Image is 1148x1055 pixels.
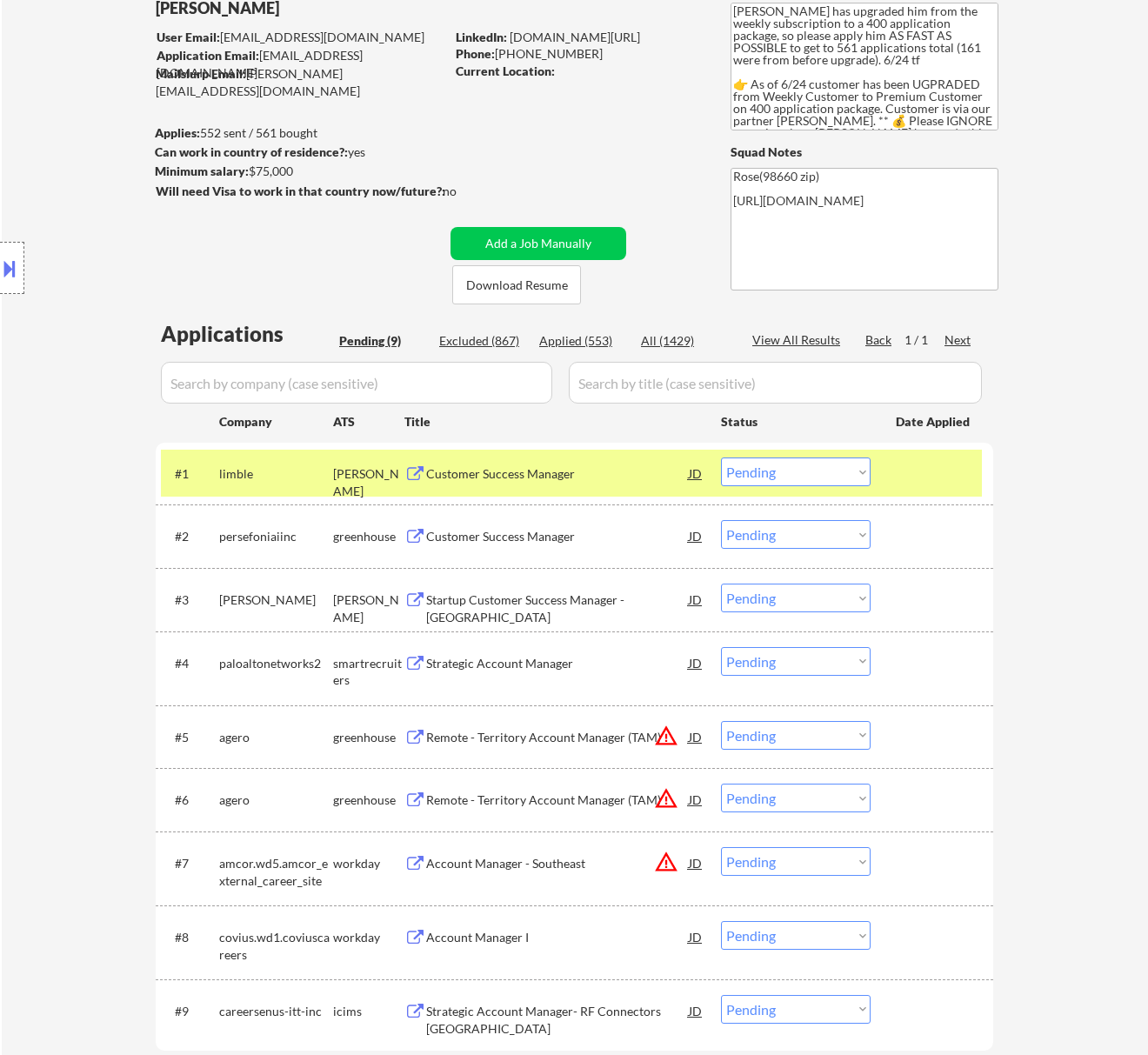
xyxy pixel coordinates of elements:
[654,724,678,748] button: warning_amber
[333,413,404,431] div: ATS
[456,30,507,44] strong: LinkedIn:
[333,855,404,872] div: workday
[426,528,689,545] div: Customer Success Manager
[219,465,333,483] div: limble
[157,47,444,81] div: [EMAIL_ADDRESS][DOMAIN_NAME]
[687,721,704,752] div: JD
[904,331,944,349] div: 1 / 1
[175,855,205,872] div: #7
[687,847,704,878] div: JD
[175,791,205,809] div: #6
[731,144,998,161] div: Squad Notes
[219,591,333,609] div: [PERSON_NAME]
[896,413,972,431] div: Date Applied
[333,929,404,946] div: workday
[333,591,404,625] div: [PERSON_NAME]
[426,729,689,746] div: Remote - Territory Account Manager (TAM)
[219,929,333,963] div: covius.wd1.coviuscareers
[944,331,972,349] div: Next
[539,332,626,350] div: Applied (553)
[175,929,205,946] div: #8
[654,850,678,874] button: warning_amber
[451,227,626,260] button: Add a Job Manually
[687,784,704,815] div: JD
[439,332,526,350] div: Excluded (867)
[333,465,404,499] div: [PERSON_NAME]
[333,1003,404,1020] div: icims
[333,791,404,809] div: greenhouse
[426,655,689,672] div: Strategic Account Manager
[641,332,728,350] div: All (1429)
[404,413,704,431] div: Title
[219,655,333,672] div: paloaltonetworks2
[865,331,893,349] div: Back
[687,995,704,1026] div: JD
[456,63,555,78] strong: Current Location:
[333,729,404,746] div: greenhouse
[175,729,205,746] div: #5
[219,1003,333,1020] div: careersenus-itt-inc
[569,362,982,404] input: Search by title (case sensitive)
[426,465,689,483] div: Customer Success Manager
[175,465,205,483] div: #1
[687,457,704,489] div: JD
[157,48,259,63] strong: Application Email:
[157,29,444,46] div: [EMAIL_ADDRESS][DOMAIN_NAME]
[426,791,689,809] div: Remote - Territory Account Manager (TAM)
[687,520,704,551] div: JD
[333,655,404,689] div: smartrecruiters
[339,332,426,350] div: Pending (9)
[456,45,702,63] div: [PHONE_NUMBER]
[219,855,333,889] div: amcor.wd5.amcor_external_career_site
[426,929,689,946] div: Account Manager I
[156,65,444,99] div: [PERSON_NAME][EMAIL_ADDRESS][DOMAIN_NAME]
[426,591,689,625] div: Startup Customer Success Manager - [GEOGRAPHIC_DATA]
[687,584,704,615] div: JD
[456,46,495,61] strong: Phone:
[175,1003,205,1020] div: #9
[426,1003,689,1037] div: Strategic Account Manager- RF Connectors [GEOGRAPHIC_DATA]
[175,655,205,672] div: #4
[510,30,640,44] a: [DOMAIN_NAME][URL]
[219,528,333,545] div: persefoniaiinc
[687,647,704,678] div: JD
[156,66,246,81] strong: Mailslurp Email:
[654,786,678,811] button: warning_amber
[219,791,333,809] div: agero
[175,528,205,545] div: #2
[443,183,492,200] div: no
[426,855,689,872] div: Account Manager - Southeast
[721,405,871,437] div: Status
[752,331,845,349] div: View All Results
[333,528,404,545] div: greenhouse
[452,265,581,304] button: Download Resume
[687,921,704,952] div: JD
[161,362,552,404] input: Search by company (case sensitive)
[157,30,220,44] strong: User Email:
[219,729,333,746] div: agero
[175,591,205,609] div: #3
